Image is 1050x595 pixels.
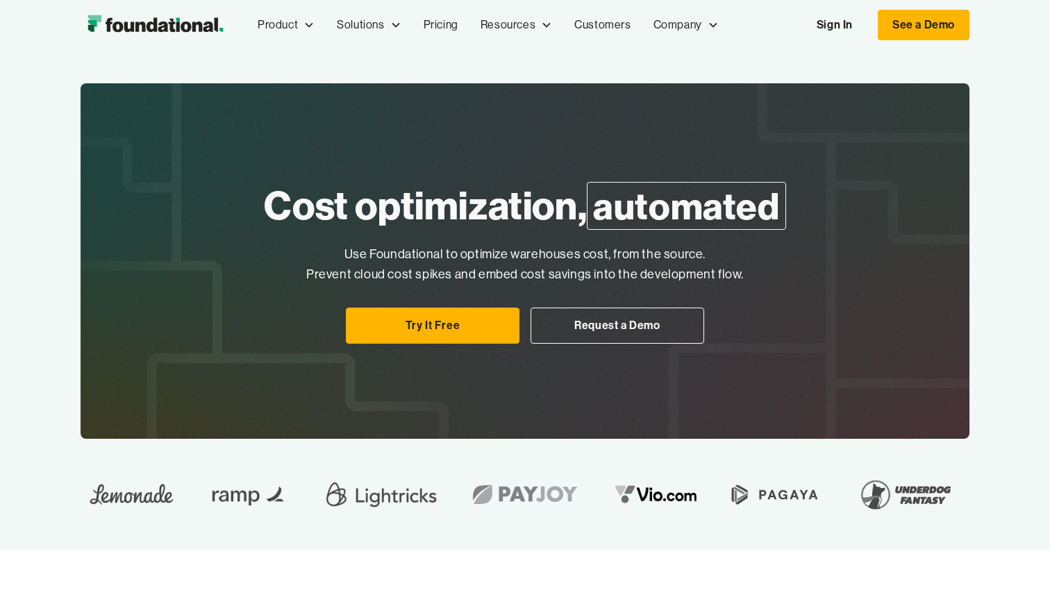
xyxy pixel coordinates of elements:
[803,10,867,40] a: Sign In
[606,472,708,517] img: vio logo
[878,10,969,40] a: See a Demo
[800,434,1050,595] iframe: Chat Widget
[469,2,563,48] div: Resources
[337,16,384,34] div: Solutions
[81,11,230,39] a: home
[724,472,826,517] img: Pagaya Logo
[481,16,535,34] div: Resources
[321,472,442,517] img: Lightricks Logo
[264,244,785,285] p: Use Foundational to optimize warehouses cost, from the source. Prevent cloud cost spikes and embe...
[81,11,230,39] img: Foundational Logo
[563,2,642,48] a: Customers
[642,2,730,48] div: Company
[202,472,297,517] img: Ramp Logo
[346,308,519,344] a: Try It Free
[531,308,704,344] a: Request a Demo
[247,2,326,48] div: Product
[461,472,588,517] img: Payjoy logo
[412,2,469,48] a: Pricing
[587,182,785,230] span: automated
[326,2,412,48] div: Solutions
[258,16,298,34] div: Product
[264,178,785,233] h1: Cost optimization,
[81,472,183,517] img: Lemonade Logo
[653,16,702,34] div: Company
